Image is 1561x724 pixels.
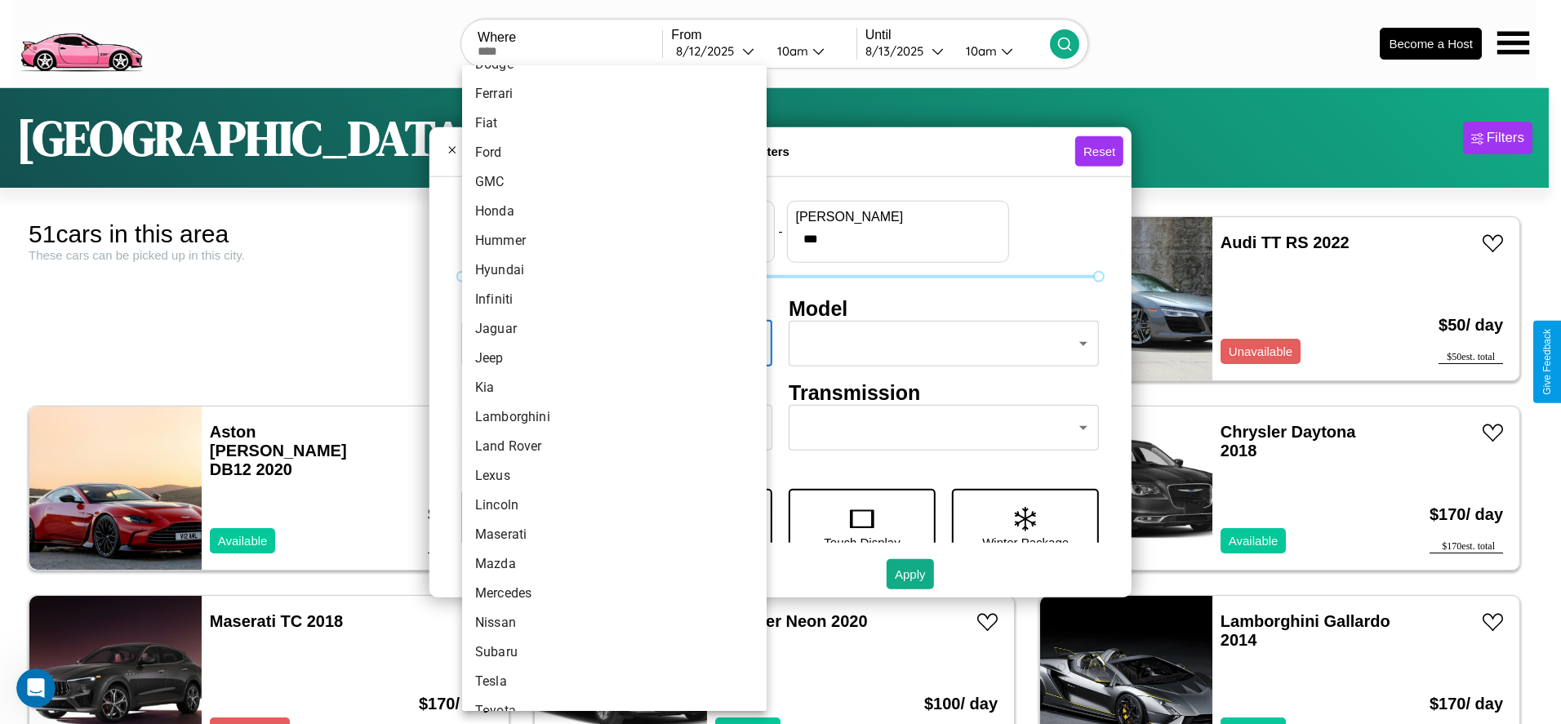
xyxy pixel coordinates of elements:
li: Fiat [462,109,767,138]
div: Give Feedback [1541,329,1553,395]
li: Jaguar [462,314,767,344]
li: Tesla [462,667,767,696]
li: Infiniti [462,285,767,314]
li: Kia [462,373,767,402]
li: Hummer [462,226,767,255]
li: Mazda [462,549,767,579]
li: GMC [462,167,767,197]
li: Hyundai [462,255,767,285]
li: Lexus [462,461,767,491]
li: Ferrari [462,79,767,109]
li: Lamborghini [462,402,767,432]
li: Honda [462,197,767,226]
iframe: Intercom live chat [16,668,56,708]
li: Ford [462,138,767,167]
li: Maserati [462,520,767,549]
li: Lincoln [462,491,767,520]
li: Nissan [462,608,767,637]
li: Mercedes [462,579,767,608]
li: Subaru [462,637,767,667]
li: Jeep [462,344,767,373]
li: Land Rover [462,432,767,461]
